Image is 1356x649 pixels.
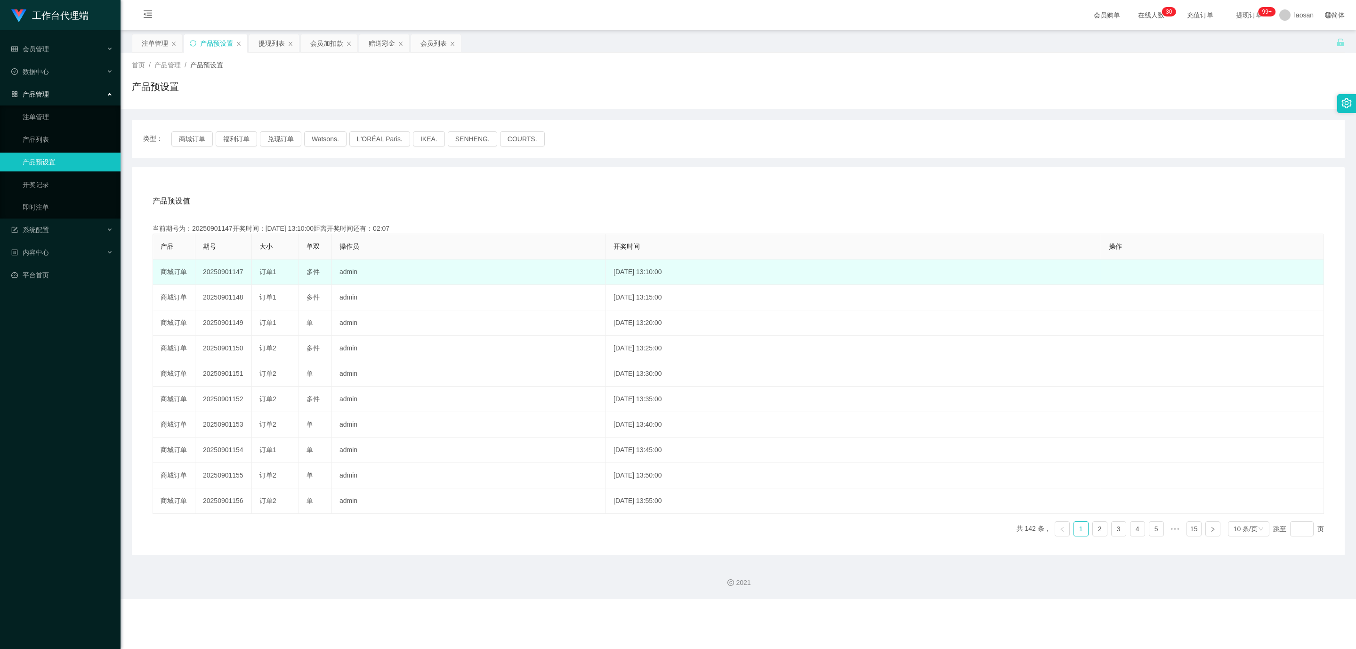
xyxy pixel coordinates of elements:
td: admin [332,260,606,285]
span: 订单2 [259,370,276,377]
td: 商城订单 [153,488,195,514]
div: 10 条/页 [1234,522,1258,536]
span: 数据中心 [11,68,49,75]
td: [DATE] 13:55:00 [606,488,1101,514]
td: 商城订单 [153,336,195,361]
div: 2021 [128,578,1348,588]
a: 即时注单 [23,198,113,217]
a: 产品列表 [23,130,113,149]
li: 共 142 条， [1017,521,1051,536]
td: 商城订单 [153,463,195,488]
div: 赠送彩金 [369,34,395,52]
div: 提现列表 [258,34,285,52]
i: 图标: right [1210,527,1216,532]
a: 产品预设置 [23,153,113,171]
li: 上一页 [1055,521,1070,536]
button: 福利订单 [216,131,257,146]
span: 产品预设值 [153,195,190,207]
i: 图标: profile [11,249,18,256]
td: 商城订单 [153,310,195,336]
a: 图标: dashboard平台首页 [11,266,113,284]
i: 图标: down [1258,526,1264,533]
button: 商城订单 [171,131,213,146]
td: 20250901148 [195,285,252,310]
i: 图标: check-circle-o [11,68,18,75]
td: [DATE] 13:20:00 [606,310,1101,336]
a: 开奖记录 [23,175,113,194]
td: [DATE] 13:45:00 [606,438,1101,463]
span: 产品管理 [11,90,49,98]
i: 图标: setting [1341,98,1352,108]
i: 图标: form [11,227,18,233]
td: admin [332,488,606,514]
span: 内容中心 [11,249,49,256]
a: 1 [1074,522,1088,536]
td: [DATE] 13:30:00 [606,361,1101,387]
span: 单双 [307,243,320,250]
span: 产品 [161,243,174,250]
a: 5 [1149,522,1163,536]
button: SENHENG. [448,131,497,146]
i: 图标: unlock [1336,38,1345,47]
div: 产品预设置 [200,34,233,52]
td: 20250901155 [195,463,252,488]
td: admin [332,285,606,310]
i: 图标: global [1325,12,1332,18]
li: 2 [1092,521,1107,536]
span: 单 [307,421,313,428]
td: admin [332,412,606,438]
p: 3 [1166,7,1169,16]
span: 单 [307,319,313,326]
td: 商城订单 [153,361,195,387]
td: 商城订单 [153,285,195,310]
td: admin [332,387,606,412]
button: L'ORÉAL Paris. [349,131,410,146]
td: [DATE] 13:10:00 [606,260,1101,285]
td: admin [332,438,606,463]
span: 订单1 [259,446,276,454]
span: 首页 [132,61,145,69]
button: Watsons. [304,131,347,146]
h1: 工作台代理端 [32,0,89,31]
td: 商城订单 [153,438,195,463]
span: 产品预设置 [190,61,223,69]
i: 图标: close [288,41,293,47]
li: 3 [1111,521,1126,536]
td: 20250901149 [195,310,252,336]
td: [DATE] 13:15:00 [606,285,1101,310]
i: 图标: close [346,41,352,47]
td: [DATE] 13:35:00 [606,387,1101,412]
span: 订单2 [259,497,276,504]
span: 在线人数 [1133,12,1169,18]
td: 商城订单 [153,260,195,285]
li: 下一页 [1205,521,1220,536]
span: 多件 [307,268,320,276]
li: 5 [1149,521,1164,536]
span: ••• [1168,521,1183,536]
span: 类型： [143,131,171,146]
li: 1 [1073,521,1089,536]
td: admin [332,361,606,387]
i: 图标: close [398,41,404,47]
span: / [149,61,151,69]
i: 图标: left [1059,527,1065,532]
span: 大小 [259,243,273,250]
span: 会员管理 [11,45,49,53]
i: 图标: close [450,41,455,47]
i: 图标: sync [190,40,196,47]
span: 多件 [307,344,320,352]
sup: 30 [1162,7,1176,16]
span: 提现订单 [1231,12,1267,18]
td: 20250901152 [195,387,252,412]
td: 20250901156 [195,488,252,514]
td: admin [332,463,606,488]
p: 0 [1169,7,1172,16]
span: 产品管理 [154,61,181,69]
span: 订单1 [259,293,276,301]
div: 会员列表 [420,34,447,52]
a: 3 [1112,522,1126,536]
td: [DATE] 13:50:00 [606,463,1101,488]
td: admin [332,336,606,361]
sup: 1039 [1259,7,1275,16]
span: 开奖时间 [613,243,640,250]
